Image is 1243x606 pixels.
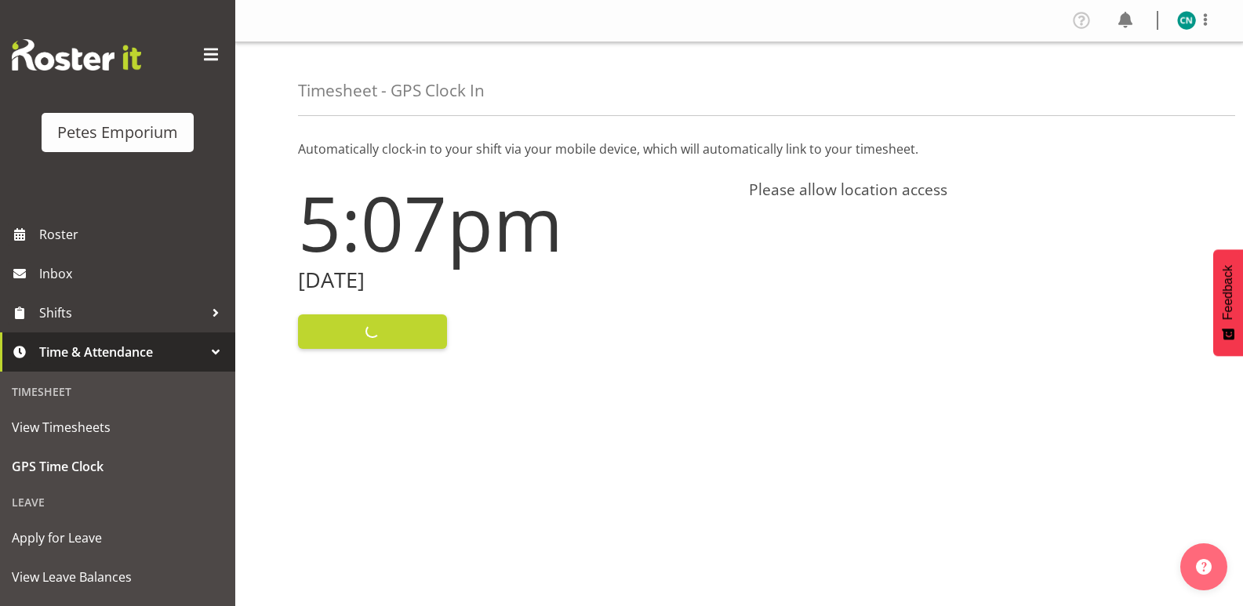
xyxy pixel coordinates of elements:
[4,376,231,408] div: Timesheet
[12,565,224,589] span: View Leave Balances
[749,180,1181,199] h4: Please allow location access
[298,268,730,292] h2: [DATE]
[298,180,730,265] h1: 5:07pm
[4,408,231,447] a: View Timesheets
[4,486,231,518] div: Leave
[39,223,227,246] span: Roster
[12,526,224,550] span: Apply for Leave
[1196,559,1212,575] img: help-xxl-2.png
[4,557,231,597] a: View Leave Balances
[39,301,204,325] span: Shifts
[1177,11,1196,30] img: christine-neville11214.jpg
[4,518,231,557] a: Apply for Leave
[39,340,204,364] span: Time & Attendance
[57,121,178,144] div: Petes Emporium
[12,455,224,478] span: GPS Time Clock
[1213,249,1243,356] button: Feedback - Show survey
[298,140,1180,158] p: Automatically clock-in to your shift via your mobile device, which will automatically link to you...
[298,82,485,100] h4: Timesheet - GPS Clock In
[12,39,141,71] img: Rosterit website logo
[12,415,224,439] span: View Timesheets
[1221,265,1235,320] span: Feedback
[39,262,227,285] span: Inbox
[4,447,231,486] a: GPS Time Clock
